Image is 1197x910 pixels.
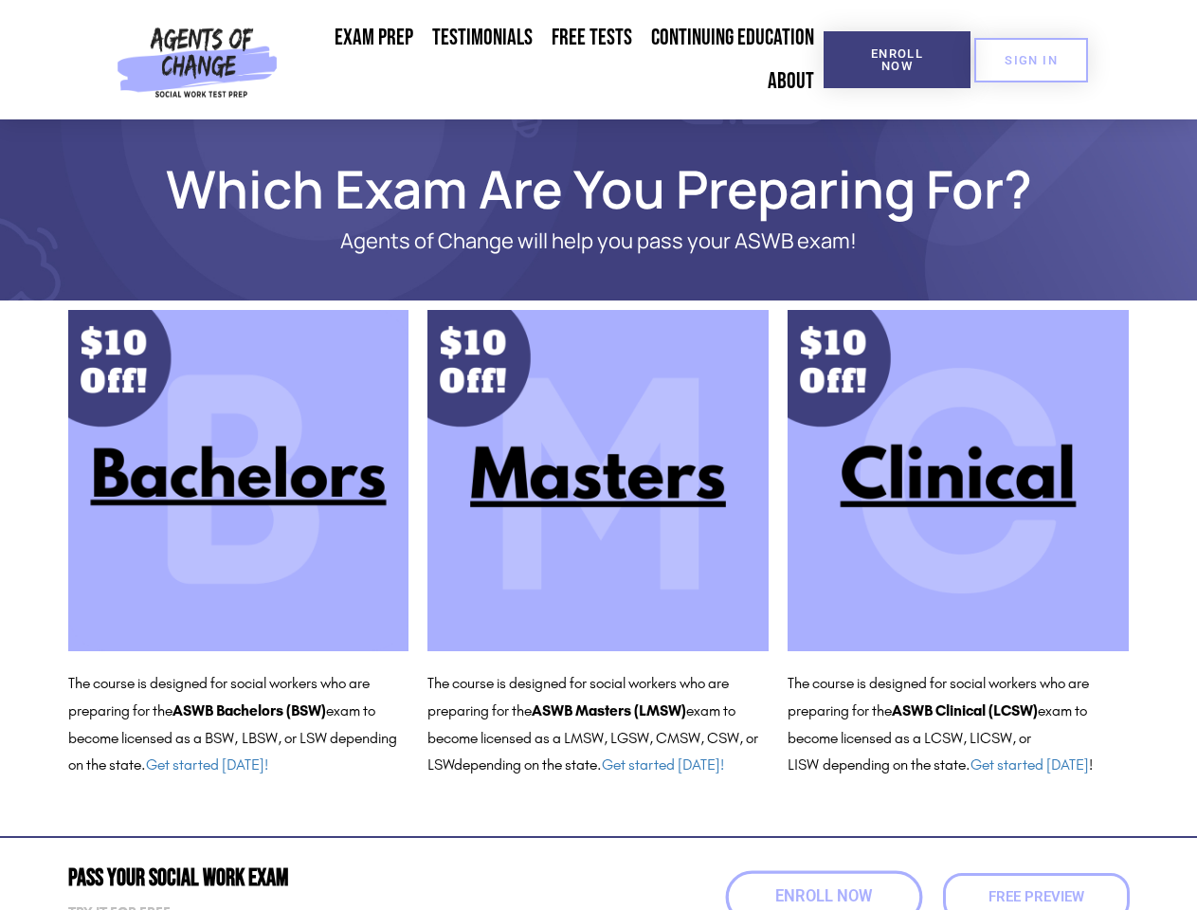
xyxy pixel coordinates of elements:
[454,755,724,773] span: depending on the state.
[970,755,1089,773] a: Get started [DATE]
[427,670,769,779] p: The course is designed for social workers who are preparing for the exam to become licensed as a ...
[775,889,872,905] span: Enroll Now
[325,16,423,60] a: Exam Prep
[788,670,1129,779] p: The course is designed for social workers who are preparing for the exam to become licensed as a ...
[532,701,686,719] b: ASWB Masters (LMSW)
[68,866,589,890] h2: Pass Your Social Work Exam
[1005,54,1058,66] span: SIGN IN
[642,16,824,60] a: Continuing Education
[966,755,1093,773] span: . !
[135,229,1063,253] p: Agents of Change will help you pass your ASWB exam!
[423,16,542,60] a: Testimonials
[146,755,268,773] a: Get started [DATE]!
[824,31,970,88] a: Enroll Now
[892,701,1038,719] b: ASWB Clinical (LCSW)
[823,755,966,773] span: depending on the state
[974,38,1088,82] a: SIGN IN
[68,670,409,779] p: The course is designed for social workers who are preparing for the exam to become licensed as a ...
[59,167,1139,210] h1: Which Exam Are You Preparing For?
[542,16,642,60] a: Free Tests
[854,47,940,72] span: Enroll Now
[285,16,824,103] nav: Menu
[988,890,1084,904] span: Free Preview
[602,755,724,773] a: Get started [DATE]!
[758,60,824,103] a: About
[172,701,326,719] b: ASWB Bachelors (BSW)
